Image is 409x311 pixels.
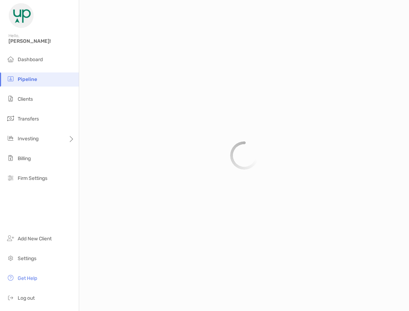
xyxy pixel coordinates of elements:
[6,293,15,302] img: logout icon
[8,3,34,28] img: Zoe Logo
[8,38,75,44] span: [PERSON_NAME]!
[6,114,15,123] img: transfers icon
[18,57,43,63] span: Dashboard
[6,94,15,103] img: clients icon
[18,256,36,262] span: Settings
[6,55,15,63] img: dashboard icon
[6,174,15,182] img: firm-settings icon
[6,134,15,142] img: investing icon
[18,236,52,242] span: Add New Client
[18,155,31,162] span: Billing
[6,75,15,83] img: pipeline icon
[6,274,15,282] img: get-help icon
[18,295,35,301] span: Log out
[18,275,37,281] span: Get Help
[18,136,39,142] span: Investing
[6,154,15,162] img: billing icon
[6,234,15,242] img: add_new_client icon
[18,76,37,82] span: Pipeline
[18,96,33,102] span: Clients
[18,116,39,122] span: Transfers
[18,175,47,181] span: Firm Settings
[6,254,15,262] img: settings icon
